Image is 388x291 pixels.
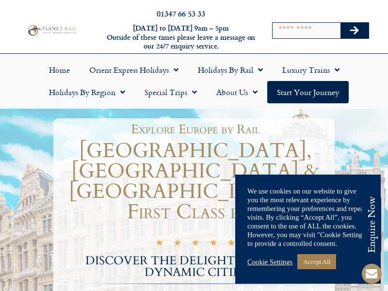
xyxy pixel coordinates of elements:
h1: Explore Europe by Rail [61,123,330,136]
div: We use cookies on our website to give you the most relevant experience by remembering your prefer... [247,187,369,248]
a: Holidays by Rail [188,59,273,81]
a: Accept All [297,254,336,269]
img: Planet Rail Train Holidays Logo [26,24,78,36]
a: Cookie Settings [247,258,292,266]
i: ★ [209,240,218,249]
i: ★ [155,240,164,249]
a: Luxury Trains [273,59,349,81]
h2: DISCOVER THE DELIGHTS OF THREE DYNAMIC CITIES [56,255,335,278]
a: Home [39,59,80,81]
div: 5/5 [155,238,236,249]
a: Holidays by Region [39,81,135,103]
i: ★ [191,240,200,249]
a: Special Trips [135,81,207,103]
nav: Menu [5,59,383,103]
i: ★ [227,240,236,249]
i: ★ [173,240,182,249]
a: Orient Express Holidays [80,59,188,81]
h1: [GEOGRAPHIC_DATA], [GEOGRAPHIC_DATA] & [GEOGRAPHIC_DATA] by First Class rail [56,141,335,222]
a: 01347 66 53 33 [157,8,205,19]
button: Search [340,23,369,38]
h6: [DATE] to [DATE] 9am – 5pm Outside of these times please leave a message on our 24/7 enquiry serv... [106,24,256,51]
a: Start your Journey [267,81,349,103]
a: About Us [207,81,267,103]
